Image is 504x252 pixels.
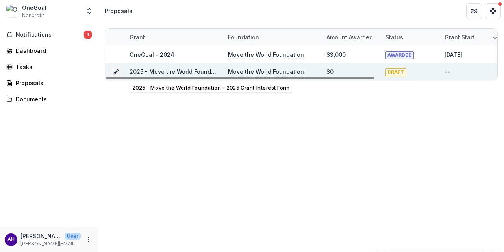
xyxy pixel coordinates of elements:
p: Move the World Foundation [228,50,304,59]
div: Grant start [440,29,499,46]
div: Documents [16,95,89,103]
div: $3,000 [326,50,346,59]
div: Proposals [16,79,89,87]
div: Grant start [440,33,479,41]
div: Amount awarded [322,29,381,46]
p: [PERSON_NAME] [20,232,61,240]
button: Get Help [485,3,501,19]
button: Partners [466,3,482,19]
a: Documents [3,93,95,106]
button: More [84,235,93,245]
span: Notifications [16,32,84,38]
span: Nonprofit [22,12,44,19]
a: OneGoal - 2024 [130,51,174,58]
div: Dashboard [16,47,89,55]
button: Grant 60e83a69-cf85-4e53-9dbb-48fef336e61e [110,65,122,78]
a: Proposals [3,77,95,90]
img: OneGoal [6,5,19,17]
div: Foundation [223,33,264,41]
div: Foundation [223,29,322,46]
div: Status [381,29,440,46]
span: AWARDED [385,51,414,59]
p: Move the World Foundation [228,67,304,76]
p: [PERSON_NAME][EMAIL_ADDRESS][PERSON_NAME][DOMAIN_NAME] [20,240,81,247]
div: $0 [326,67,334,76]
button: Open entity switcher [84,3,95,19]
a: Tasks [3,60,95,73]
div: Amount awarded [322,33,378,41]
div: Grant [125,29,223,46]
span: DRAFT [385,68,406,76]
div: -- [445,67,450,76]
div: Status [381,33,408,41]
div: [DATE] [445,50,462,59]
div: Tasks [16,63,89,71]
a: 2025 - Move the World Foundation - 2025 Grant Interest Form [130,68,299,75]
div: Andrew Hutner [7,237,15,242]
div: Grant [125,33,150,41]
div: OneGoal [22,4,46,12]
p: User [65,233,81,240]
button: Notifications4 [3,28,95,41]
nav: breadcrumb [102,5,135,17]
div: Proposals [105,7,132,15]
span: 4 [84,31,92,39]
a: Dashboard [3,44,95,57]
svg: sorted descending [492,34,498,41]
